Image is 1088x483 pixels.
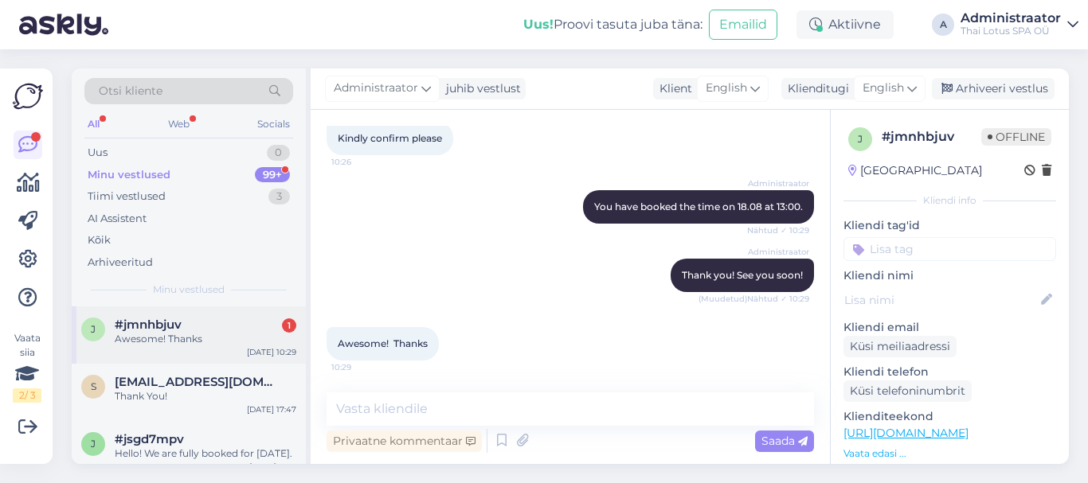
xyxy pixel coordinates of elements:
[748,177,809,189] span: Administraator
[91,438,96,450] span: j
[88,255,153,271] div: Arhiveeritud
[334,80,418,97] span: Administraator
[84,114,103,134] div: All
[848,162,982,179] div: [GEOGRAPHIC_DATA]
[961,25,1061,37] div: Thai Lotus SPA OÜ
[88,167,170,183] div: Minu vestlused
[115,432,184,446] span: #jsgd7mpv
[88,189,166,204] div: Tiimi vestlused
[844,291,1038,309] input: Lisa nimi
[88,232,111,248] div: Kõik
[961,12,1078,37] a: AdministraatorThai Lotus SPA OÜ
[153,282,225,297] span: Minu vestlused
[523,17,554,32] b: Uus!
[247,403,296,415] div: [DATE] 17:47
[115,389,296,403] div: Thank You!
[653,80,692,97] div: Klient
[932,78,1055,99] div: Arhiveeri vestlus
[523,15,703,34] div: Proovi tasuta juba täna:
[282,318,296,333] div: 1
[255,167,290,183] div: 99+
[249,461,296,473] div: [DATE] 17:12
[254,114,293,134] div: Socials
[13,331,41,403] div: Vaata siia
[338,132,442,144] span: Kindly confirm please
[858,133,863,145] span: j
[13,388,41,403] div: 2 / 3
[91,323,96,335] span: j
[331,361,391,373] span: 10:29
[115,375,280,389] span: sun8783@163.com
[981,128,1051,146] span: Offline
[843,380,972,402] div: Küsi telefoninumbrit
[682,269,803,281] span: Thank you! See you soon!
[115,332,296,346] div: Awesome! Thanks
[338,337,428,349] span: Awesome! Thanks
[761,434,808,448] span: Saada
[796,10,894,39] div: Aktiivne
[843,336,957,357] div: Küsi meiliaadressi
[747,224,809,236] span: Nähtud ✓ 10:29
[440,80,521,97] div: juhib vestlust
[699,293,809,305] span: (Muudetud) Nähtud ✓ 10:29
[247,346,296,358] div: [DATE] 10:29
[748,246,809,258] span: Administraator
[843,237,1056,261] input: Lisa tag
[91,380,96,392] span: s
[932,14,954,36] div: A
[843,217,1056,234] p: Kliendi tag'id
[268,189,290,204] div: 3
[843,267,1056,284] p: Kliendi nimi
[843,364,1056,380] p: Kliendi telefon
[706,80,747,97] span: English
[843,193,1056,208] div: Kliendi info
[165,114,193,134] div: Web
[843,426,969,440] a: [URL][DOMAIN_NAME]
[115,317,182,332] span: #jmnhbjuv
[843,408,1056,425] p: Klienditeekond
[13,81,43,111] img: Askly Logo
[115,446,296,461] div: Hello! We are fully booked for [DATE].
[594,201,803,212] span: You have booked the time on 18.08 at 13:00.
[267,145,290,161] div: 0
[327,430,482,452] div: Privaatne kommentaar
[843,446,1056,461] p: Vaata edasi ...
[843,319,1056,336] p: Kliendi email
[88,211,147,227] div: AI Assistent
[781,80,849,97] div: Klienditugi
[99,83,162,99] span: Otsi kliente
[709,10,777,40] button: Emailid
[331,156,391,168] span: 10:26
[88,145,108,161] div: Uus
[863,80,904,97] span: English
[961,12,1061,25] div: Administraator
[882,127,981,146] div: # jmnhbjuv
